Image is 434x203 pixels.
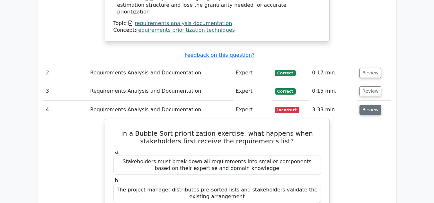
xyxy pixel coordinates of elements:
a: requirements prioritization techniques [136,27,235,33]
span: Correct [275,88,296,95]
span: Incorrect [275,107,299,113]
span: Correct [275,70,296,76]
td: Expert [233,64,272,82]
td: Requirements Analysis and Documentation [88,64,233,82]
td: 2 [43,64,88,82]
td: 4 [43,101,88,119]
div: Stakeholders must break down all requirements into smaller components based on their expertise an... [113,156,321,175]
button: Review [359,86,381,96]
button: Review [359,105,381,115]
div: The project manager distributes pre-sorted lists and stakeholders validate the existing arrangement [113,184,321,203]
a: requirements analysis documentation [135,20,232,26]
td: 3:33 min. [309,101,357,119]
div: Topic: [113,20,321,27]
td: Expert [233,101,272,119]
h5: In a Bubble Sort prioritization exercise, what happens when stakeholders first receive the requir... [113,130,322,145]
td: Requirements Analysis and Documentation [88,101,233,119]
td: Requirements Analysis and Documentation [88,82,233,100]
td: Expert [233,82,272,100]
a: Feedback on this question? [184,52,254,58]
span: a. [115,149,120,155]
td: 3 [43,82,88,100]
span: b. [115,177,120,183]
td: 0:17 min. [309,64,357,82]
div: Concept: [113,27,321,34]
td: 0:15 min. [309,82,357,100]
button: Review [359,68,381,78]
